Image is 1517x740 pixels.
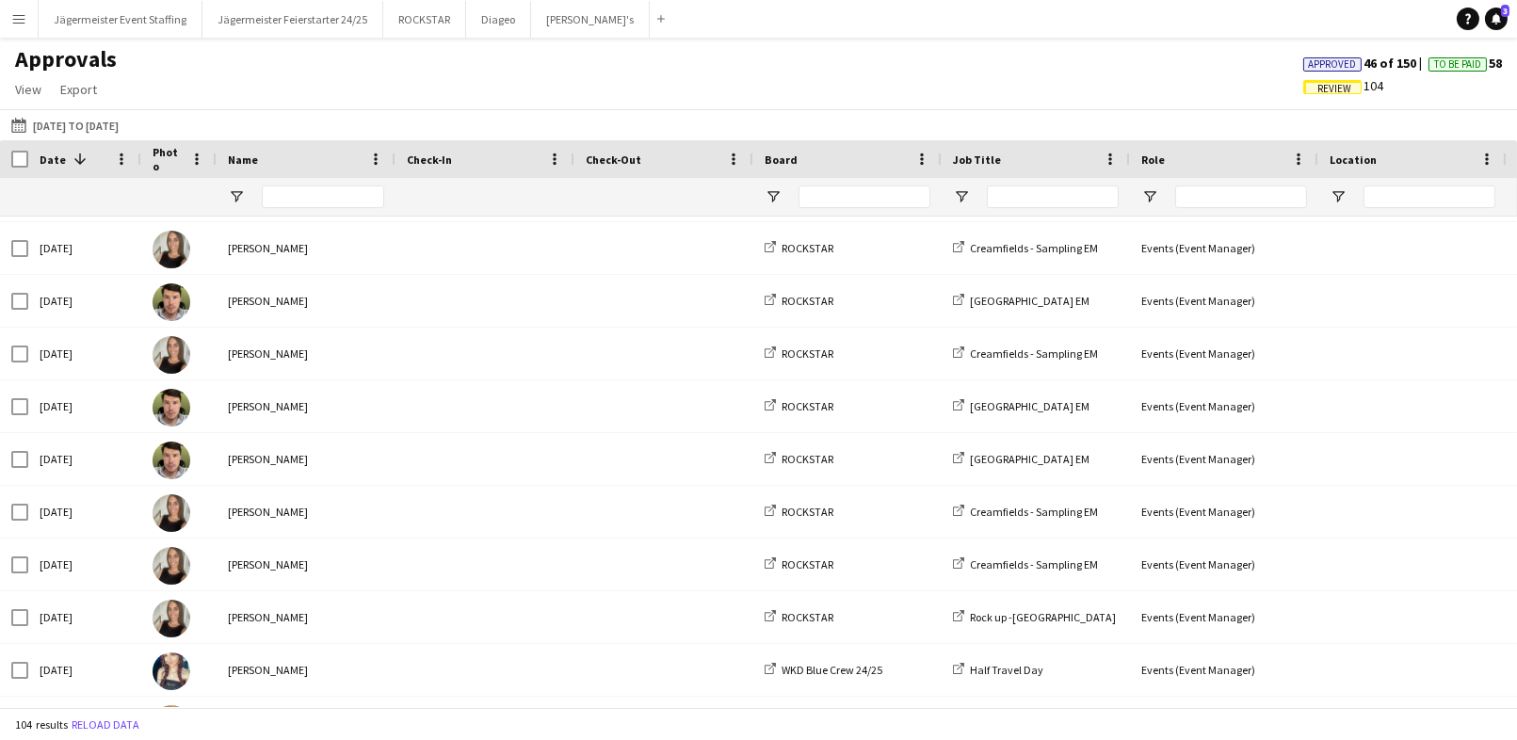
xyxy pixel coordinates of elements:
[586,153,641,167] span: Check-Out
[782,241,833,255] span: ROCKSTAR
[1428,55,1502,72] span: 58
[228,153,258,167] span: Name
[39,1,202,38] button: Jägermeister Event Staffing
[1485,8,1508,30] a: 3
[28,486,141,538] div: [DATE]
[765,557,833,571] a: ROCKSTAR
[765,188,782,205] button: Open Filter Menu
[217,328,395,379] div: [PERSON_NAME]
[217,539,395,590] div: [PERSON_NAME]
[217,222,395,274] div: [PERSON_NAME]
[1303,77,1383,94] span: 104
[531,1,650,38] button: [PERSON_NAME]'s
[782,294,833,308] span: ROCKSTAR
[8,77,49,102] a: View
[53,77,105,102] a: Export
[799,185,930,208] input: Board Filter Input
[217,433,395,485] div: [PERSON_NAME]
[28,222,141,274] div: [DATE]
[782,505,833,519] span: ROCKSTAR
[217,275,395,327] div: [PERSON_NAME]
[765,610,833,624] a: ROCKSTAR
[1309,58,1357,71] span: Approved
[28,433,141,485] div: [DATE]
[1330,188,1347,205] button: Open Filter Menu
[1141,188,1158,205] button: Open Filter Menu
[953,663,1043,677] a: Half Travel Day
[953,153,1001,167] span: Job Title
[28,539,141,590] div: [DATE]
[1130,591,1318,643] div: Events (Event Manager)
[765,505,833,519] a: ROCKSTAR
[153,283,190,321] img: John Brown
[1130,433,1318,485] div: Events (Event Manager)
[1130,328,1318,379] div: Events (Event Manager)
[28,591,141,643] div: [DATE]
[1141,153,1165,167] span: Role
[953,505,1098,519] a: Creamfields - Sampling EM
[765,241,833,255] a: ROCKSTAR
[28,380,141,432] div: [DATE]
[970,399,1089,413] span: [GEOGRAPHIC_DATA] EM
[217,380,395,432] div: [PERSON_NAME]
[1130,644,1318,696] div: Events (Event Manager)
[970,610,1116,624] span: Rock up -[GEOGRAPHIC_DATA]
[153,547,190,585] img: Heather Hryb
[28,328,141,379] div: [DATE]
[970,241,1098,255] span: Creamfields - Sampling EM
[987,185,1119,208] input: Job Title Filter Input
[153,389,190,426] img: John Brown
[1501,5,1509,17] span: 3
[970,663,1043,677] span: Half Travel Day
[782,557,833,571] span: ROCKSTAR
[782,452,833,466] span: ROCKSTAR
[262,185,384,208] input: Name Filter Input
[60,81,97,98] span: Export
[782,663,882,677] span: WKD Blue Crew 24/25
[782,399,833,413] span: ROCKSTAR
[765,346,833,361] a: ROCKSTAR
[28,644,141,696] div: [DATE]
[1434,58,1481,71] span: To Be Paid
[153,652,190,690] img: Jessica Robinson
[953,557,1098,571] a: Creamfields - Sampling EM
[765,294,833,308] a: ROCKSTAR
[970,505,1098,519] span: Creamfields - Sampling EM
[153,336,190,374] img: Heather Hryb
[1330,153,1377,167] span: Location
[970,346,1098,361] span: Creamfields - Sampling EM
[153,600,190,637] img: Heather Hryb
[153,231,190,268] img: Heather Hryb
[40,153,66,167] span: Date
[1130,380,1318,432] div: Events (Event Manager)
[953,452,1089,466] a: [GEOGRAPHIC_DATA] EM
[68,715,143,735] button: Reload data
[28,275,141,327] div: [DATE]
[407,153,452,167] span: Check-In
[383,1,466,38] button: ROCKSTAR
[153,494,190,532] img: Heather Hryb
[765,663,882,677] a: WKD Blue Crew 24/25
[1175,185,1307,208] input: Role Filter Input
[202,1,383,38] button: Jägermeister Feierstarter 24/25
[1130,222,1318,274] div: Events (Event Manager)
[953,346,1098,361] a: Creamfields - Sampling EM
[782,610,833,624] span: ROCKSTAR
[1130,486,1318,538] div: Events (Event Manager)
[15,81,41,98] span: View
[765,452,833,466] a: ROCKSTAR
[970,294,1089,308] span: [GEOGRAPHIC_DATA] EM
[1130,539,1318,590] div: Events (Event Manager)
[1130,275,1318,327] div: Events (Event Manager)
[765,153,798,167] span: Board
[782,346,833,361] span: ROCKSTAR
[953,241,1098,255] a: Creamfields - Sampling EM
[217,591,395,643] div: [PERSON_NAME]
[153,442,190,479] img: John Brown
[217,644,395,696] div: [PERSON_NAME]
[953,294,1089,308] a: [GEOGRAPHIC_DATA] EM
[970,452,1089,466] span: [GEOGRAPHIC_DATA] EM
[953,610,1116,624] a: Rock up -[GEOGRAPHIC_DATA]
[466,1,531,38] button: Diageo
[228,188,245,205] button: Open Filter Menu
